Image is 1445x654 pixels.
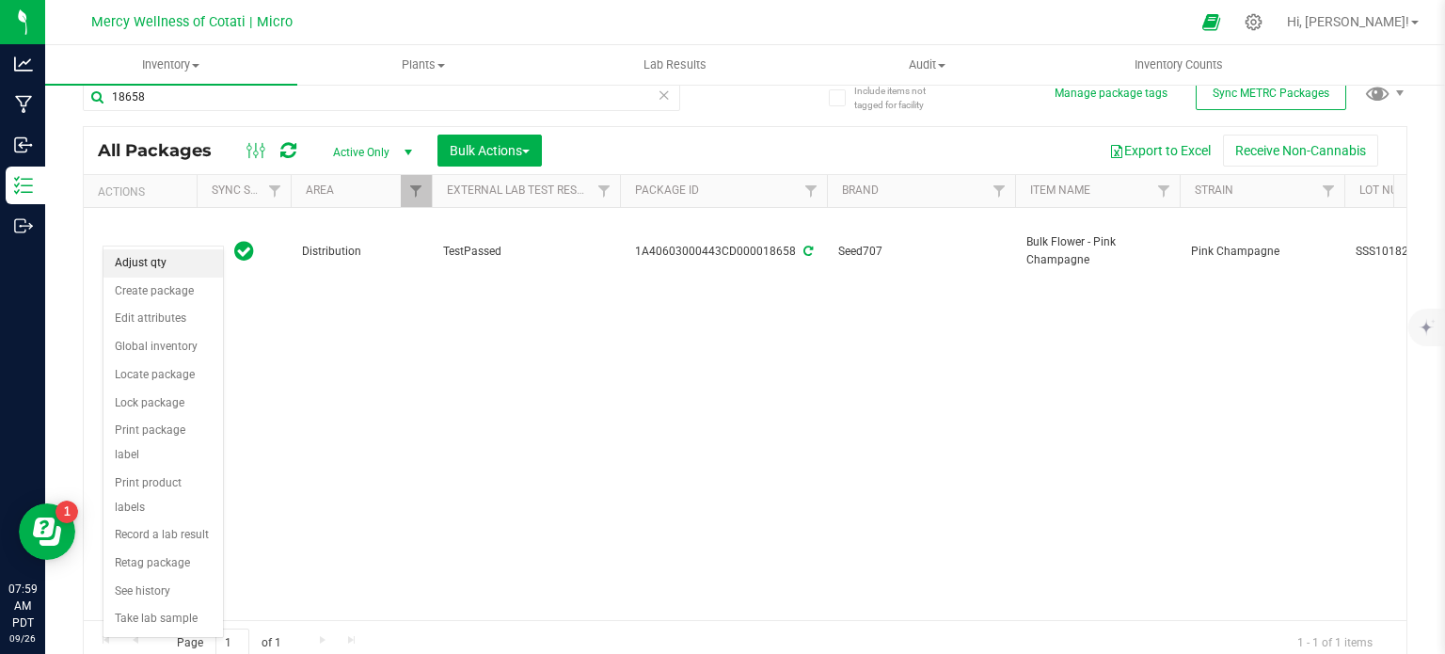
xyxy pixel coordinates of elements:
span: Sync from Compliance System [801,245,813,258]
button: Receive Non-Cannabis [1223,135,1378,167]
span: Inventory Counts [1109,56,1248,73]
a: Sync Status [212,183,284,197]
li: Take lab sample [103,605,223,633]
a: Inventory Counts [1053,45,1305,85]
span: In Sync [234,238,254,264]
li: Retag package [103,550,223,578]
li: Lock package [103,390,223,418]
span: Distribution [302,243,421,261]
inline-svg: Inventory [14,176,33,195]
li: Create package [103,278,223,306]
span: Bulk Actions [450,143,530,158]
a: Filter [1313,175,1344,207]
li: Record a lab result [103,521,223,550]
button: Bulk Actions [437,135,542,167]
a: Filter [589,175,620,207]
span: TestPassed [443,243,609,261]
a: Brand [842,183,879,197]
li: See history [103,578,223,606]
span: Plants [298,56,548,73]
a: Filter [1149,175,1180,207]
p: 09/26 [8,631,37,646]
span: Sync METRC Packages [1213,87,1329,100]
a: External Lab Test Result [447,183,595,197]
li: Print package label [103,417,223,469]
a: Audit [801,45,1053,85]
a: Package ID [635,183,699,197]
div: Actions [98,185,189,199]
span: Lab Results [618,56,732,73]
li: Adjust qty [103,249,223,278]
span: All Packages [98,140,230,161]
span: select [154,239,178,265]
span: Inventory [45,56,297,73]
inline-svg: Manufacturing [14,95,33,114]
button: Sync METRC Packages [1196,76,1346,110]
a: Filter [260,175,291,207]
iframe: Resource center [19,503,75,560]
div: Manage settings [1242,13,1265,31]
button: Export to Excel [1097,135,1223,167]
span: Open Ecommerce Menu [1190,4,1232,40]
span: Seed707 [838,243,1004,261]
a: Filter [401,175,432,207]
inline-svg: Analytics [14,55,33,73]
a: Plants [297,45,549,85]
a: Inventory [45,45,297,85]
iframe: Resource center unread badge [56,501,78,523]
span: Include items not tagged for facility [854,84,948,112]
a: Area [306,183,334,197]
a: Item Name [1030,183,1090,197]
a: Lot Number [1359,183,1427,197]
span: Mercy Wellness of Cotati | Micro [91,14,293,30]
p: 07:59 AM PDT [8,581,37,631]
inline-svg: Outbound [14,216,33,235]
span: Bulk Flower - Pink Champagne [1026,233,1168,269]
div: 1A40603000443CD000018658 [617,243,830,261]
a: Lab Results [549,45,802,85]
a: Filter [796,175,827,207]
li: Global inventory [103,333,223,361]
li: Locate package [103,361,223,390]
li: Edit attributes [103,305,223,333]
a: Filter [984,175,1015,207]
span: Audit [802,56,1052,73]
span: Pink Champagne [1191,243,1333,261]
a: Strain [1195,183,1233,197]
button: Manage package tags [1055,86,1167,102]
li: Print product labels [103,470,223,521]
span: Action [103,239,153,265]
span: Hi, [PERSON_NAME]! [1287,14,1409,29]
inline-svg: Inbound [14,136,33,154]
span: Clear [658,83,671,107]
input: Search Package ID, Item Name, SKU, Lot or Part Number... [83,83,680,111]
